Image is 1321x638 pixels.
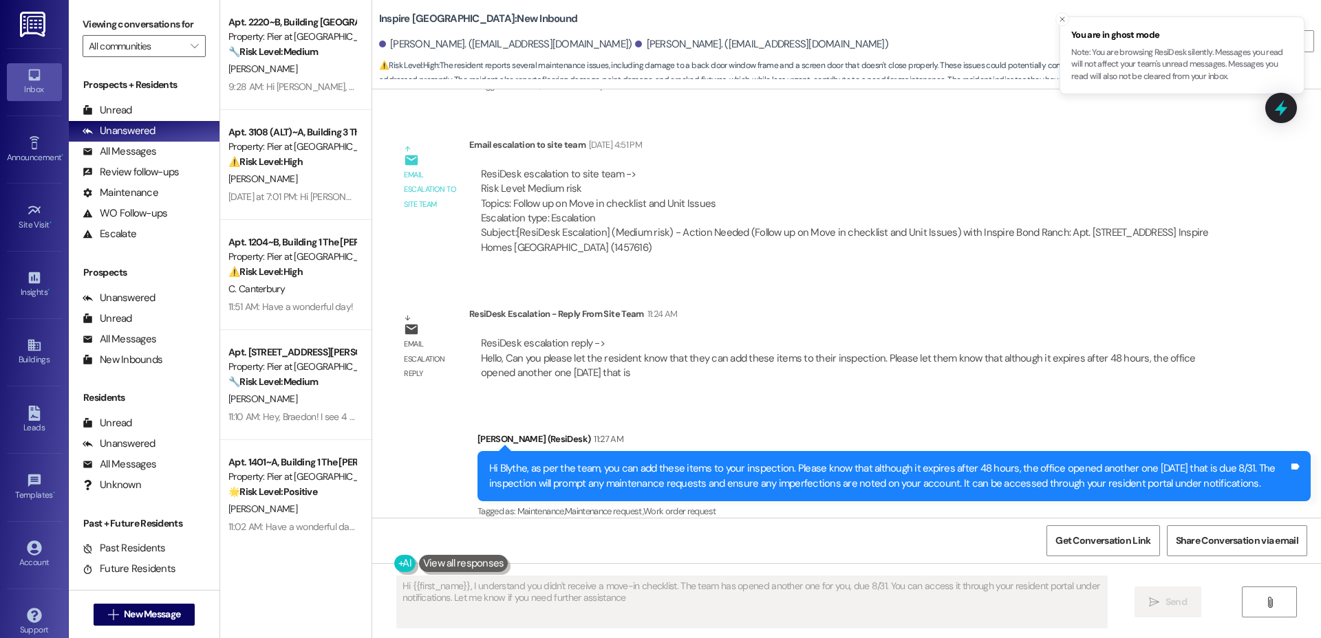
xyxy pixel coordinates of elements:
[1046,525,1159,556] button: Get Conversation Link
[228,125,356,140] div: Apt. 3108 (ALT)~A, Building 3 The [PERSON_NAME]
[477,432,1311,451] div: [PERSON_NAME] (ResiDesk)
[7,469,62,506] a: Templates •
[1265,597,1275,608] i: 
[1071,28,1293,42] span: You are in ghost mode
[481,167,1214,226] div: ResiDesk escalation to site team -> Risk Level: Medium risk Topics: Follow up on Move in checklis...
[47,285,50,295] span: •
[228,470,356,484] div: Property: Pier at [GEOGRAPHIC_DATA]
[228,485,317,498] strong: 🌟 Risk Level: Positive
[379,37,632,52] div: [PERSON_NAME]. ([EMAIL_ADDRESS][DOMAIN_NAME])
[228,345,356,360] div: Apt. [STREET_ADDRESS][PERSON_NAME]
[83,457,156,472] div: All Messages
[1055,533,1150,548] span: Get Conversation Link
[489,461,1289,491] div: Hi Blythe, as per the team, you can add these items to your inspection. Please know that although...
[53,488,55,498] span: •
[83,14,206,35] label: Viewing conversations for
[83,311,132,326] div: Unread
[124,607,180,621] span: New Message
[228,140,356,154] div: Property: Pier at [GEOGRAPHIC_DATA]
[228,455,356,470] div: Apt. 1401~A, Building 1 The [PERSON_NAME]
[1149,597,1159,608] i: 
[1135,586,1201,617] button: Send
[379,60,438,71] strong: ⚠️ Risk Level: High
[83,478,141,492] div: Unknown
[379,58,1204,102] span: : The resident reports several maintenance issues, including damage to a back door window frame a...
[481,225,1214,255] div: Subject: [ResiDesk Escalation] (Medium risk) - Action Needed (Follow up on Move in checklist and ...
[83,206,167,221] div: WO Follow-ups
[1167,525,1307,556] button: Share Conversation via email
[83,144,156,159] div: All Messages
[644,307,678,321] div: 11:24 AM
[83,416,132,430] div: Unread
[83,437,155,451] div: Unanswered
[643,505,716,517] span: Work order request
[228,360,356,374] div: Property: Pier at [GEOGRAPHIC_DATA]
[397,576,1107,628] textarea: Hi {{first_name}}, I understand you didn't receive a move-in checklist. The team has opened anoth...
[469,137,1226,157] div: Email escalation to site team
[61,151,63,160] span: •
[228,283,285,295] span: C. Canterbury
[7,401,62,439] a: Leads
[228,300,353,313] div: 11:51 AM: Have a wonderful day!
[69,78,219,92] div: Prospects + Residents
[469,307,1226,326] div: ResiDesk Escalation - Reply From Site Team
[83,165,179,179] div: Review follow-ups
[7,63,62,100] a: Inbox
[1055,12,1069,26] button: Close toast
[83,291,155,305] div: Unanswered
[94,604,195,626] button: New Message
[20,12,48,37] img: ResiDesk Logo
[83,124,155,138] div: Unanswered
[69,265,219,280] div: Prospects
[565,505,643,517] span: Maintenance request ,
[7,333,62,371] a: Buildings
[379,12,577,26] b: Inspire [GEOGRAPHIC_DATA]: New Inbound
[228,250,356,264] div: Property: Pier at [GEOGRAPHIC_DATA]
[69,390,219,405] div: Residents
[83,541,166,555] div: Past Residents
[7,536,62,573] a: Account
[83,186,158,200] div: Maintenance
[404,337,458,381] div: Email escalation reply
[228,375,318,388] strong: 🔧 Risk Level: Medium
[477,501,1311,521] div: Tagged as:
[404,168,458,212] div: Email escalation to site team
[586,137,642,152] div: [DATE] 4:51 PM
[481,336,1196,379] div: ResiDesk escalation reply -> Hello, Can you please let the resident know that they can add these ...
[108,609,118,620] i: 
[83,332,156,346] div: All Messages
[89,35,184,57] input: All communities
[1176,533,1298,548] span: Share Conversation via email
[228,265,303,278] strong: ⚠️ Risk Level: High
[1071,47,1293,83] p: Note: You are browsing ResiDesk silently. Messages you read will not affect your team's unread me...
[228,393,297,405] span: [PERSON_NAME]
[228,235,356,250] div: Apt. 1204~B, Building 1 The [PERSON_NAME]
[590,432,623,446] div: 11:27 AM
[191,41,198,52] i: 
[50,218,52,228] span: •
[228,45,318,58] strong: 🔧 Risk Level: Medium
[1166,595,1187,609] span: Send
[228,173,297,185] span: [PERSON_NAME]
[228,30,356,44] div: Property: Pier at [GEOGRAPHIC_DATA]
[83,227,136,241] div: Escalate
[228,503,297,515] span: [PERSON_NAME]
[517,505,565,517] span: Maintenance ,
[83,562,175,576] div: Future Residents
[83,353,162,367] div: New Inbounds
[7,266,62,303] a: Insights •
[7,199,62,236] a: Site Visit •
[228,520,429,533] div: 11:02 AM: Have a wonderful day, [PERSON_NAME]!
[83,103,132,118] div: Unread
[228,63,297,75] span: [PERSON_NAME]
[228,155,303,168] strong: ⚠️ Risk Level: High
[69,516,219,531] div: Past + Future Residents
[228,15,356,30] div: Apt. 2220~B, Building [GEOGRAPHIC_DATA][PERSON_NAME]
[635,37,888,52] div: [PERSON_NAME]. ([EMAIL_ADDRESS][DOMAIN_NAME])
